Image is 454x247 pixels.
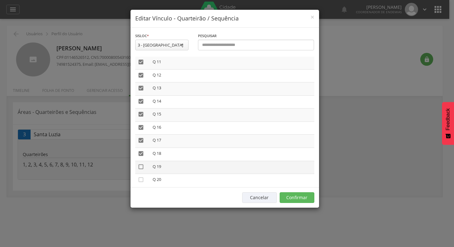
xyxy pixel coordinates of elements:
[198,33,217,38] span: Pesquisar
[138,124,144,131] i: 
[138,177,144,183] i: 
[138,150,144,157] i: 
[150,121,314,135] td: Q 16
[150,161,314,174] td: Q 19
[150,109,314,122] td: Q 15
[138,42,183,48] div: 3 - [GEOGRAPHIC_DATA]
[150,95,314,109] td: Q 14
[138,59,144,65] i: 
[135,33,147,38] span: Sisloc
[442,102,454,145] button: Feedback - Mostrar pesquisa
[311,14,314,20] button: Close
[311,13,314,21] span: ×
[150,148,314,161] td: Q 18
[242,192,277,203] button: Cancelar
[150,174,314,187] td: Q 20
[445,108,451,130] span: Feedback
[150,56,314,70] td: Q 11
[280,192,314,203] button: Confirmar
[138,98,144,104] i: 
[138,85,144,91] i: 
[138,137,144,143] i: 
[150,69,314,82] td: Q 12
[138,72,144,78] i: 
[150,135,314,148] td: Q 17
[150,82,314,96] td: Q 13
[138,164,144,170] i: 
[135,14,314,23] h4: Editar Vínculo - Quarteirão / Sequência
[138,111,144,117] i: 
